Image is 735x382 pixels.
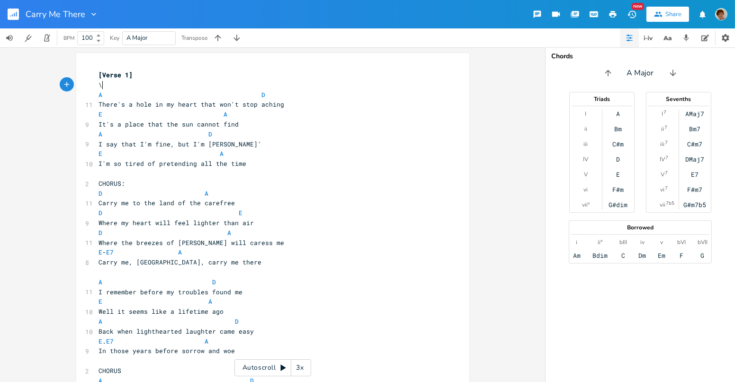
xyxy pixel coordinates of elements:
[582,201,590,209] div: vii°
[99,100,285,109] span: There's a hole in my heart that won't stop aching
[234,359,311,376] div: Autoscroll
[99,248,182,256] span: -
[665,139,668,146] sup: 7
[126,34,148,42] span: A Major
[592,252,608,259] div: Bdim
[680,252,683,259] div: F
[660,186,664,193] div: vi
[661,125,664,133] div: ii
[551,53,729,60] div: Chords
[570,96,634,102] div: Triads
[665,169,668,177] sup: 7
[213,278,216,286] span: D
[700,252,704,259] div: G
[687,140,702,148] div: C#m7
[691,171,699,178] div: E7
[99,327,254,336] span: Back when lighthearted laughter came easy
[99,337,103,346] span: E
[598,238,602,246] div: ii°
[99,307,224,316] span: Well it seems like a lifetime ago
[621,252,625,259] div: C
[683,201,706,209] div: G#m7b5
[677,238,686,246] div: bVI
[99,209,103,217] span: D
[205,189,209,198] span: A
[99,189,103,198] span: D
[99,248,103,256] span: E
[658,252,665,259] div: Em
[99,258,262,266] span: Carry me, [GEOGRAPHIC_DATA], carry me there
[646,96,711,102] div: Sevenths
[687,186,702,193] div: F#m7
[660,201,665,209] div: vii
[235,317,239,326] span: D
[99,159,247,168] span: I'm so tired of pretending all the time
[689,125,700,133] div: Bm7
[569,225,711,230] div: Borrowed
[220,149,224,158] span: A
[99,278,103,286] span: A
[99,346,235,355] span: In those years before sorrow and woe
[660,140,664,148] div: iii
[698,238,708,246] div: bVII
[99,317,103,326] span: A
[666,200,674,207] sup: 7b5
[99,149,103,158] span: E
[616,155,620,163] div: D
[107,337,114,346] span: E7
[26,10,85,18] span: Carry Me There
[110,35,119,41] div: Key
[99,199,235,207] span: Carry me to the land of the carefree
[99,366,122,375] span: CHORUS
[665,184,668,192] sup: 7
[262,91,266,99] span: D
[63,36,74,41] div: BPM
[99,130,103,138] span: A
[583,186,588,193] div: vi
[239,209,243,217] span: E
[99,288,243,296] span: I remember before my troubles found me
[99,120,239,128] span: It's a place that the sun cannot find
[99,110,103,118] span: E
[638,252,646,259] div: Dm
[99,238,285,247] span: Where the breezes of [PERSON_NAME] will caress me
[181,35,207,41] div: Transpose
[627,68,654,79] span: A Major
[612,186,624,193] div: F#m
[99,218,254,227] span: Where my heart will feel lighter than air
[99,91,103,99] span: A
[685,110,704,118] div: AMaj7
[661,171,664,178] div: V
[616,110,620,118] div: A
[664,124,667,131] sup: 7
[662,110,663,118] div: I
[609,201,627,209] div: G#dim
[612,140,624,148] div: C#m
[209,130,213,138] span: D
[573,252,581,259] div: Am
[205,337,209,346] span: A
[665,154,668,162] sup: 7
[616,171,620,178] div: E
[715,8,727,20] img: scohenmusic
[99,228,103,237] span: D
[632,3,644,10] div: New
[99,81,103,89] span: \
[228,228,232,237] span: A
[685,155,704,163] div: DMaj7
[619,238,627,246] div: bIII
[584,171,588,178] div: V
[646,7,689,22] button: Share
[583,140,588,148] div: iii
[665,10,681,18] div: Share
[585,110,586,118] div: I
[224,110,228,118] span: A
[99,179,125,188] span: CHORUS:
[660,155,665,163] div: IV
[99,71,133,79] span: [Verse 1]
[663,109,666,116] sup: 7
[614,125,622,133] div: Bm
[99,337,209,346] span: .
[660,238,663,246] div: v
[291,359,308,376] div: 3x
